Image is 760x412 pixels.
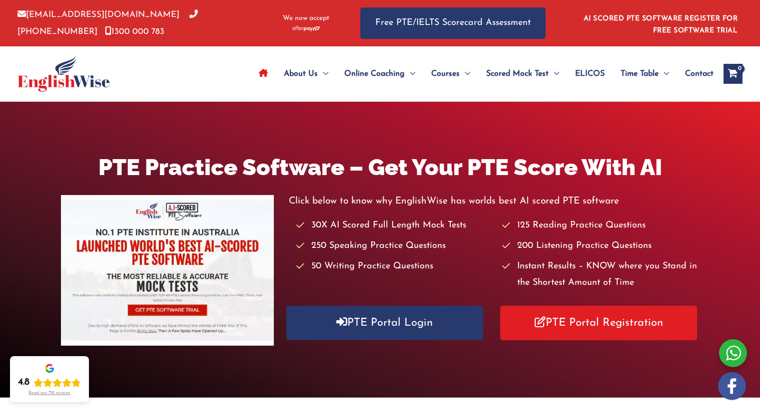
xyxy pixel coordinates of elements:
a: Scored Mock TestMenu Toggle [478,56,567,91]
span: Menu Toggle [549,56,559,91]
span: We now accept [283,13,329,23]
a: [EMAIL_ADDRESS][DOMAIN_NAME] [17,10,179,19]
a: PTE Portal Registration [500,306,697,340]
a: ELICOS [567,56,613,91]
a: 1300 000 783 [105,27,164,36]
span: About Us [284,56,318,91]
span: Contact [685,56,714,91]
li: Instant Results – KNOW where you Stand in the Shortest Amount of Time [502,258,699,292]
img: white-facebook.png [718,372,746,400]
span: Menu Toggle [318,56,328,91]
a: Contact [677,56,714,91]
a: [PHONE_NUMBER] [17,10,198,35]
span: Menu Toggle [405,56,415,91]
aside: Header Widget 1 [578,7,743,39]
div: 4.8 [18,377,29,389]
a: View Shopping Cart, empty [724,64,743,84]
span: Online Coaching [344,56,405,91]
a: Free PTE/IELTS Scorecard Assessment [360,7,546,39]
li: 30X AI Scored Full Length Mock Tests [296,217,493,234]
li: 125 Reading Practice Questions [502,217,699,234]
li: 250 Speaking Practice Questions [296,238,493,254]
a: CoursesMenu Toggle [423,56,478,91]
img: Afterpay-Logo [292,26,320,31]
span: Scored Mock Test [486,56,549,91]
span: Menu Toggle [659,56,669,91]
span: Time Table [621,56,659,91]
img: cropped-ew-logo [17,56,110,92]
li: 200 Listening Practice Questions [502,238,699,254]
span: Menu Toggle [460,56,470,91]
a: About UsMenu Toggle [276,56,336,91]
div: Read our 718 reviews [28,391,70,396]
p: Click below to know why EnglishWise has worlds best AI scored PTE software [289,193,700,209]
h1: PTE Practice Software – Get Your PTE Score With AI [61,152,700,183]
li: 50 Writing Practice Questions [296,258,493,275]
span: ELICOS [575,56,605,91]
a: Online CoachingMenu Toggle [336,56,423,91]
a: AI SCORED PTE SOFTWARE REGISTER FOR FREE SOFTWARE TRIAL [584,15,738,34]
span: Courses [431,56,460,91]
div: Rating: 4.8 out of 5 [18,377,81,389]
nav: Site Navigation: Main Menu [251,56,714,91]
img: pte-institute-main [61,195,274,346]
a: Time TableMenu Toggle [613,56,677,91]
a: PTE Portal Login [286,306,483,340]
